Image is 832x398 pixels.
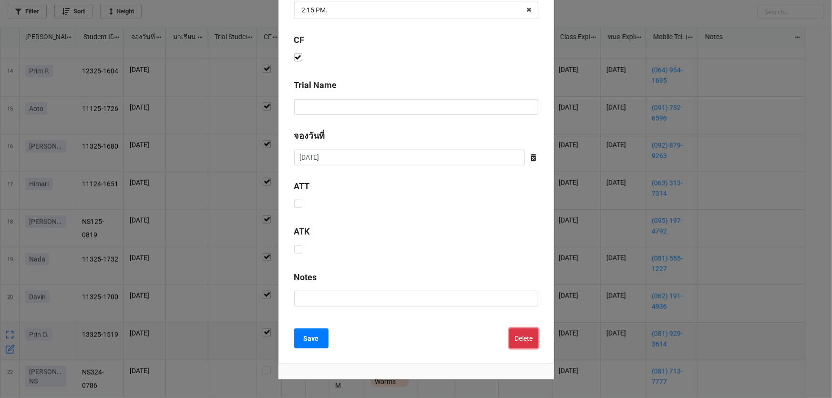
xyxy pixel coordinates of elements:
[294,180,310,193] label: ATT
[294,33,305,47] label: CF
[304,334,319,344] b: Save
[294,150,525,166] input: Date
[294,225,310,238] label: ATK
[294,79,337,92] label: Trial Name
[509,328,538,348] button: Delete
[294,271,317,284] label: Notes
[294,129,325,143] label: จองวันที่
[294,328,329,348] button: Save
[302,7,328,13] div: 2:15 PM.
